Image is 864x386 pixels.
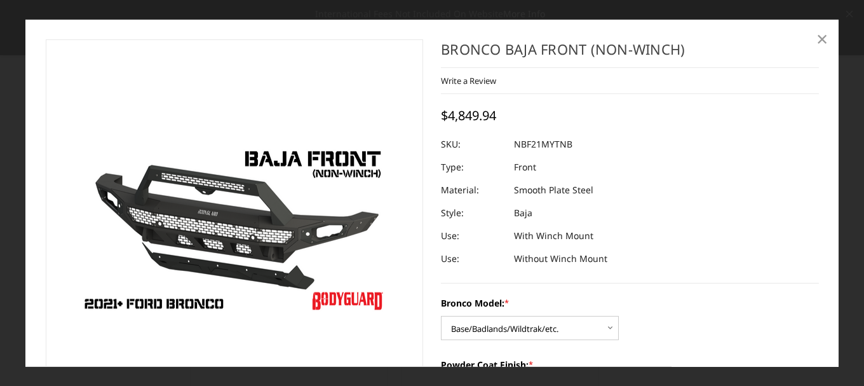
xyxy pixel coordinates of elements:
[441,224,504,247] dt: Use:
[441,39,819,68] h1: Bronco Baja Front (non-winch)
[514,202,532,224] dd: Baja
[514,156,536,179] dd: Front
[514,224,593,247] dd: With Winch Mount
[812,29,832,49] a: Close
[441,156,504,179] dt: Type:
[441,202,504,224] dt: Style:
[441,133,504,156] dt: SKU:
[514,247,607,270] dd: Without Winch Mount
[816,25,828,52] span: ×
[514,133,572,156] dd: NBF21MYTNB
[441,107,496,124] span: $4,849.94
[441,179,504,202] dt: Material:
[441,75,496,86] a: Write a Review
[441,296,819,310] label: Bronco Model:
[441,247,504,270] dt: Use:
[514,179,593,202] dd: Smooth Plate Steel
[441,358,819,371] label: Powder Coat Finish:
